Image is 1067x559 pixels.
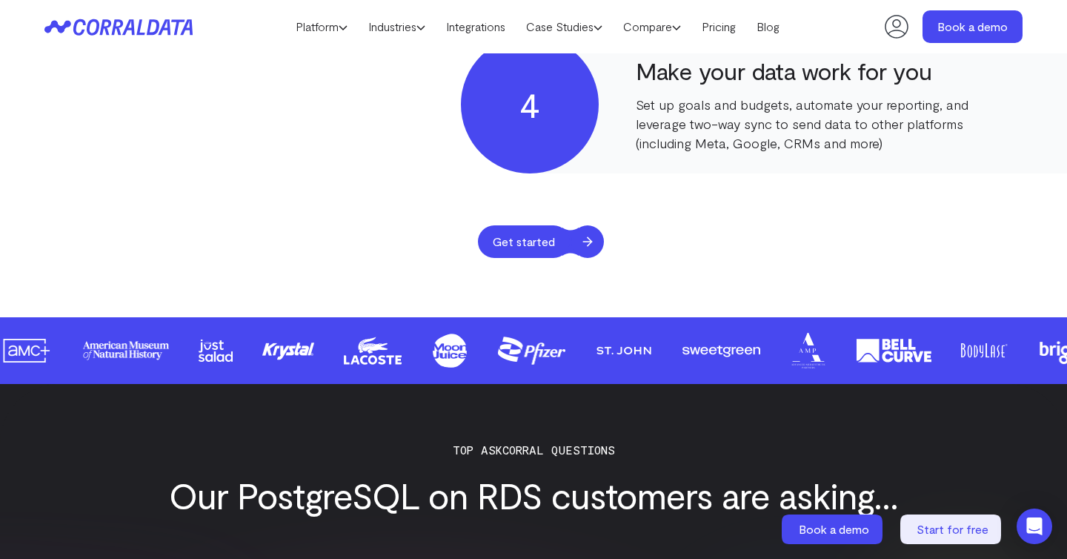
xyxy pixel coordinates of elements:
div: Open Intercom Messenger [1017,509,1052,544]
span: Book a demo [799,522,869,536]
span: Start for free [917,522,988,536]
a: Book a demo [923,10,1023,43]
a: Pricing [691,16,746,38]
h3: Our PostgreSQL on RDS customers are asking... [52,475,1015,515]
a: Platform [285,16,358,38]
a: Start for free [900,515,1004,544]
span: Get started [478,225,570,258]
a: Get started [478,225,602,258]
a: Book a demo [782,515,885,544]
a: Integrations [436,16,516,38]
a: Case Studies [516,16,613,38]
a: Compare [613,16,691,38]
h4: Make your data work for you [636,57,991,84]
a: Industries [358,16,436,38]
p: Set up goals and budgets, automate your reporting, and leverage two-way sync to send data to othe... [636,95,991,153]
a: Blog [746,16,790,38]
div: 4 [461,36,599,173]
p: Top ASKCorral Questions [52,443,1015,457]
